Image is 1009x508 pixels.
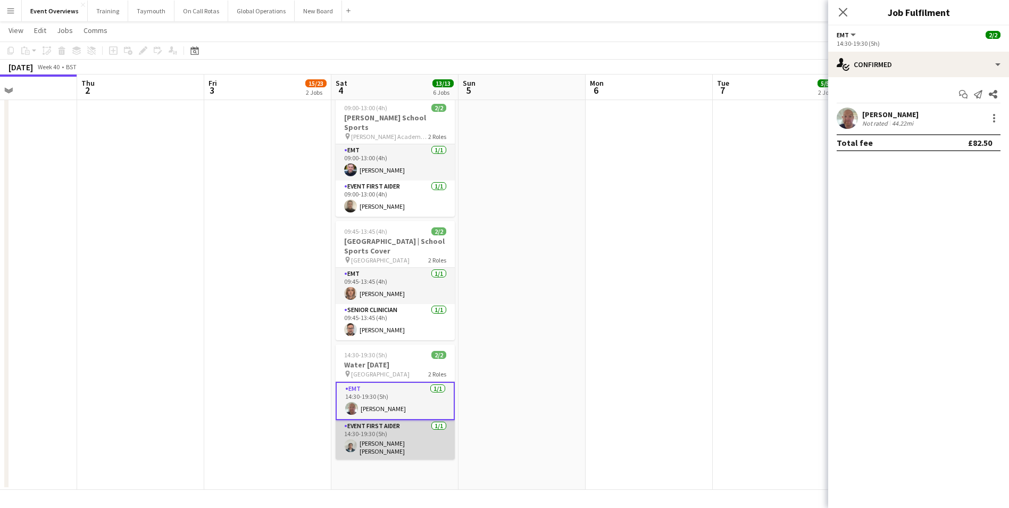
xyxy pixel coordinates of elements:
a: Edit [30,23,51,37]
div: 44.22mi [890,119,915,127]
app-card-role: Event First Aider1/109:00-13:00 (4h)[PERSON_NAME] [336,181,455,217]
span: Comms [84,26,107,35]
a: View [4,23,28,37]
button: On Call Rotas [174,1,228,21]
span: 2/2 [431,227,446,235]
div: 2 Jobs [818,88,835,96]
app-card-role: EMT1/109:00-13:00 (4h)[PERSON_NAME] [336,144,455,181]
span: [GEOGRAPHIC_DATA] [351,256,410,264]
button: EMT [837,31,857,39]
app-card-role: Event First Aider1/114:30-19:30 (5h)[PERSON_NAME] [PERSON_NAME] [336,420,455,460]
div: [PERSON_NAME] [862,110,919,119]
span: 2 Roles [428,370,446,378]
span: Thu [81,78,95,88]
span: 5 [461,84,476,96]
span: 15/23 [305,79,327,87]
div: 2 Jobs [306,88,326,96]
span: 3 [207,84,217,96]
app-card-role: EMT1/109:45-13:45 (4h)[PERSON_NAME] [336,268,455,304]
app-card-role: EMT1/114:30-19:30 (5h)[PERSON_NAME] [336,382,455,420]
span: Tue [717,78,729,88]
span: 2 [80,84,95,96]
span: EMT [837,31,849,39]
button: Global Operations [228,1,295,21]
app-job-card: 09:45-13:45 (4h)2/2[GEOGRAPHIC_DATA] | School Sports Cover [GEOGRAPHIC_DATA]2 RolesEMT1/109:45-13... [336,221,455,340]
div: Not rated [862,119,890,127]
span: View [9,26,23,35]
h3: [GEOGRAPHIC_DATA] | School Sports Cover [336,236,455,256]
div: 6 Jobs [433,88,453,96]
a: Jobs [53,23,77,37]
span: Sun [463,78,476,88]
span: 2/2 [431,351,446,359]
span: Sat [336,78,347,88]
span: 4 [334,84,347,96]
span: [GEOGRAPHIC_DATA] [351,370,410,378]
button: Training [88,1,128,21]
span: 7 [715,84,729,96]
span: 14:30-19:30 (5h) [344,351,387,359]
span: 09:00-13:00 (4h) [344,104,387,112]
span: Fri [209,78,217,88]
h3: Water [DATE] [336,360,455,370]
app-job-card: 14:30-19:30 (5h)2/2Water [DATE] [GEOGRAPHIC_DATA]2 RolesEMT1/114:30-19:30 (5h)[PERSON_NAME]Event ... [336,345,455,460]
span: 2/2 [986,31,1000,39]
span: Mon [590,78,604,88]
div: 14:30-19:30 (5h) [837,39,1000,47]
span: 13/13 [432,79,454,87]
div: Total fee [837,137,873,148]
span: 2 Roles [428,256,446,264]
span: 5/5 [818,79,832,87]
span: Week 40 [35,63,62,71]
span: 2/2 [431,104,446,112]
div: BST [66,63,77,71]
span: 6 [588,84,604,96]
div: [DATE] [9,62,33,72]
span: Jobs [57,26,73,35]
button: Taymouth [128,1,174,21]
span: 2 Roles [428,133,446,141]
h3: Job Fulfilment [828,5,1009,19]
span: Edit [34,26,46,35]
app-card-role: Senior Clinician1/109:45-13:45 (4h)[PERSON_NAME] [336,304,455,340]
div: £82.50 [968,137,992,148]
a: Comms [79,23,112,37]
app-job-card: 09:00-13:00 (4h)2/2[PERSON_NAME] School Sports [PERSON_NAME] Academy Playing Fields2 RolesEMT1/10... [336,97,455,217]
button: Event Overviews [22,1,88,21]
button: New Board [295,1,342,21]
h3: [PERSON_NAME] School Sports [336,113,455,132]
div: Confirmed [828,52,1009,77]
span: 09:45-13:45 (4h) [344,227,387,235]
span: [PERSON_NAME] Academy Playing Fields [351,133,428,141]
